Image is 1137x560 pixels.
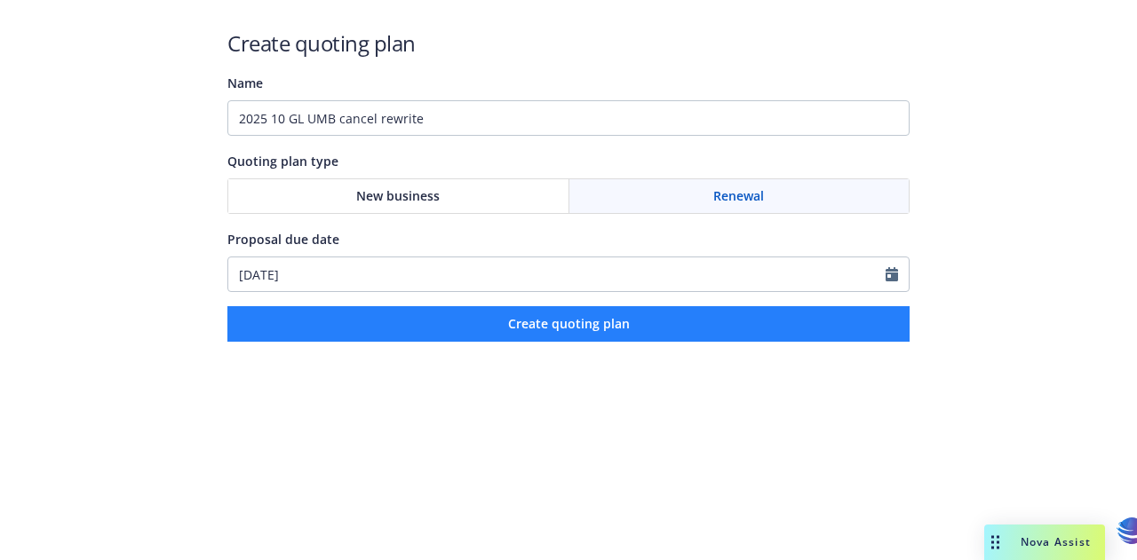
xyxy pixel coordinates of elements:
[227,306,910,342] button: Create quoting plan
[227,153,338,170] span: Quoting plan type
[228,257,886,291] input: MM/DD/YYYY
[713,186,764,205] span: Renewal
[227,100,910,136] input: Quoting plan name
[227,231,339,248] span: Proposal due date
[984,525,1105,560] button: Nova Assist
[227,28,910,58] h1: Create quoting plan
[356,186,440,205] span: New business
[508,315,630,332] span: Create quoting plan
[886,267,898,281] svg: Calendar
[984,525,1006,560] div: Drag to move
[227,75,263,91] span: Name
[1021,534,1091,549] span: Nova Assist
